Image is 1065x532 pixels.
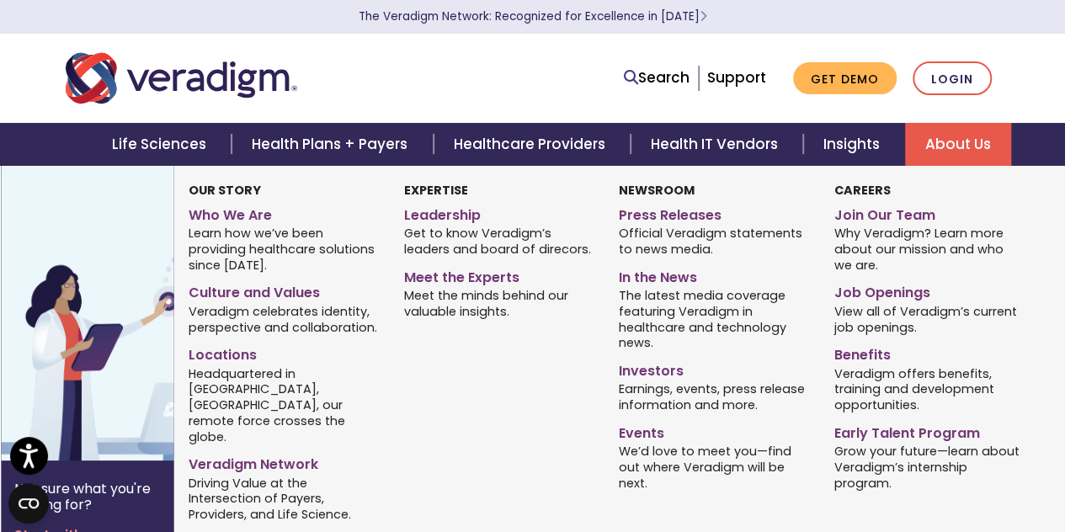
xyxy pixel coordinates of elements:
[189,302,379,335] span: Veradigm celebrates identity, perspective and collaboration.
[834,340,1025,364] a: Benefits
[905,123,1011,166] a: About Us
[189,450,379,474] a: Veradigm Network
[189,182,261,199] strong: Our Story
[619,356,809,380] a: Investors
[700,8,707,24] span: Learn More
[619,182,695,199] strong: Newsroom
[14,481,161,513] p: Not sure what you're looking for?
[66,51,297,106] img: Veradigm logo
[434,123,631,166] a: Healthcare Providers
[619,263,809,287] a: In the News
[834,364,1025,413] span: Veradigm offers benefits, training and development opportunities.
[619,380,809,413] span: Earnings, events, press release information and more.
[404,263,594,287] a: Meet the Experts
[404,182,468,199] strong: Expertise
[707,67,766,88] a: Support
[834,278,1025,302] a: Job Openings
[189,364,379,444] span: Headquartered in [GEOGRAPHIC_DATA], [GEOGRAPHIC_DATA], our remote force crosses the globe.
[834,302,1025,335] span: View all of Veradigm’s current job openings.
[834,443,1025,492] span: Grow your future—learn about Veradigm’s internship program.
[189,225,379,274] span: Learn how we’ve been providing healthcare solutions since [DATE].
[834,200,1025,225] a: Join Our Team
[834,418,1025,443] a: Early Talent Program
[8,483,49,524] button: Open CMP widget
[189,474,379,523] span: Driving Value at the Intersection of Payers, Providers, and Life Science.
[359,8,707,24] a: The Veradigm Network: Recognized for Excellence in [DATE]Learn More
[619,443,809,492] span: We’d love to meet you—find out where Veradigm will be next.
[619,200,809,225] a: Press Releases
[404,225,594,258] span: Get to know Veradigm’s leaders and board of direcors.
[189,278,379,302] a: Culture and Values
[619,225,809,258] span: Official Veradigm statements to news media.
[803,123,905,166] a: Insights
[619,287,809,351] span: The latest media coverage featuring Veradigm in healthcare and technology news.
[834,225,1025,274] span: Why Veradigm? Learn more about our mission and who we are.
[404,200,594,225] a: Leadership
[232,123,433,166] a: Health Plans + Payers
[1,166,272,460] img: Vector image of Veradigm’s Story
[92,123,232,166] a: Life Sciences
[404,287,594,320] span: Meet the minds behind our valuable insights.
[913,61,992,96] a: Login
[834,182,891,199] strong: Careers
[631,123,803,166] a: Health IT Vendors
[189,200,379,225] a: Who We Are
[189,340,379,364] a: Locations
[619,418,809,443] a: Events
[624,66,690,89] a: Search
[793,62,897,95] a: Get Demo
